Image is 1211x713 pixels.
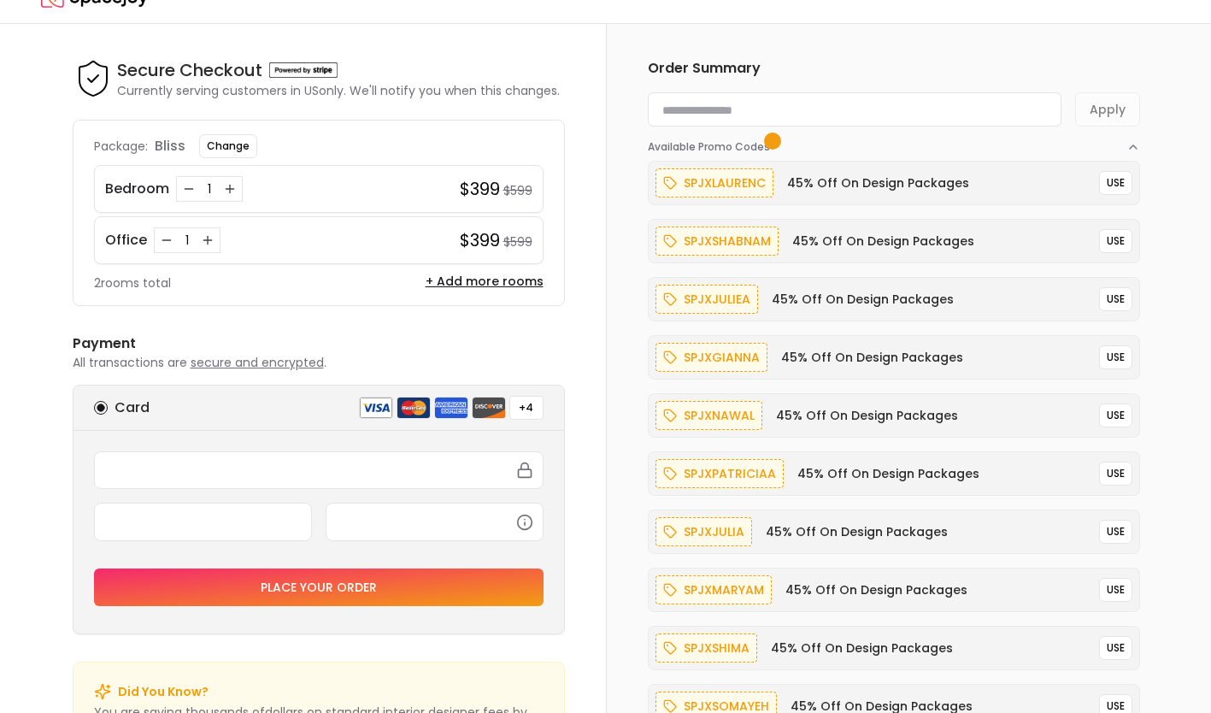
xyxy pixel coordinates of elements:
div: 1 [179,232,196,249]
p: spjxshabnam [684,231,771,251]
h6: 45% Off on Design Packages [776,407,958,424]
h6: 45% Off on Design Packages [771,639,953,657]
button: USE [1099,345,1132,369]
img: american express [434,397,468,419]
h6: Card [115,398,150,418]
h6: 45% Off on Design Packages [785,581,967,598]
button: Place your order [94,569,544,606]
h6: 45% Off on Design Packages [792,233,974,250]
button: USE [1099,462,1132,486]
h6: Payment [73,333,565,354]
h6: 45% Off on Design Packages [772,291,954,308]
button: + Add more rooms [426,273,544,290]
p: Bedroom [105,179,169,199]
p: spjxgianna [684,347,760,368]
h6: 45% Off on Design Packages [766,523,948,540]
button: USE [1099,287,1132,311]
p: spjxpatriciaa [684,463,776,484]
button: +4 [509,396,544,420]
button: Change [199,134,257,158]
button: USE [1099,404,1132,427]
button: Available Promo Codes [648,127,1140,154]
h4: $399 [460,177,500,201]
h6: 45% Off on Design Packages [797,465,979,482]
img: discover [472,397,506,419]
img: visa [359,397,393,419]
button: USE [1099,229,1132,253]
p: Office [105,230,147,250]
h6: 45% Off on Design Packages [781,349,963,366]
h4: $399 [460,228,500,252]
span: secure and encrypted [191,354,324,371]
h6: 45% Off on Design Packages [787,174,969,192]
p: All transactions are . [73,354,565,371]
div: 1 [201,180,218,197]
p: 2 rooms total [94,274,171,292]
button: USE [1099,171,1132,195]
button: Increase quantity for Bedroom [221,180,238,197]
p: spjxlaurenc [684,173,766,193]
span: Available Promo Codes [648,140,775,154]
img: mastercard [397,397,431,419]
button: Decrease quantity for Office [158,232,175,249]
p: spjxmaryam [684,580,764,600]
p: spjxjulia [684,521,744,542]
button: USE [1099,520,1132,544]
small: $599 [503,233,532,250]
button: Increase quantity for Office [199,232,216,249]
p: Did You Know? [118,683,209,700]
iframe: Secure expiration date input frame [105,514,301,529]
img: Powered by stripe [269,62,338,78]
iframe: Secure card number input frame [105,463,532,478]
p: Package: [94,138,148,155]
p: Currently serving customers in US only. We'll notify you when this changes. [117,82,560,99]
button: Decrease quantity for Bedroom [180,180,197,197]
iframe: Secure CVC input frame [337,514,532,529]
p: spjxnawal [684,405,755,426]
h4: Secure Checkout [117,58,262,82]
p: bliss [155,136,185,156]
button: USE [1099,578,1132,602]
button: USE [1099,636,1132,660]
p: spjxjuliea [684,289,750,309]
small: $599 [503,182,532,199]
p: spjxshima [684,638,750,658]
h6: Order Summary [648,58,1140,79]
